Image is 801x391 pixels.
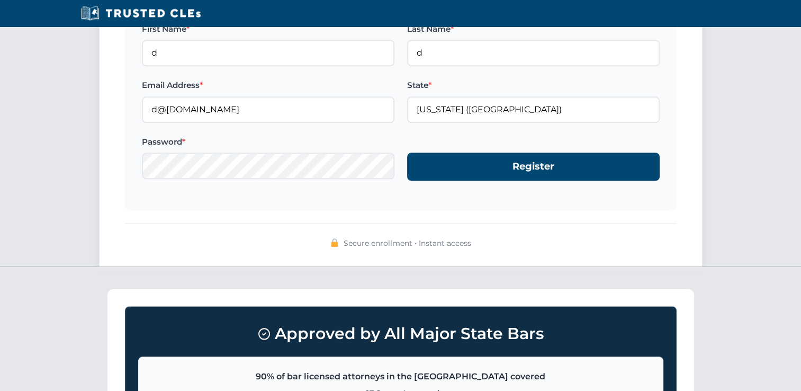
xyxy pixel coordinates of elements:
input: Enter your last name [407,40,660,66]
input: Nevada (NV) [407,96,660,123]
label: Email Address [142,79,394,92]
button: Register [407,153,660,181]
label: Last Name [407,23,660,35]
h3: Approved by All Major State Bars [138,319,663,348]
img: Trusted CLEs [78,5,204,21]
label: Password [142,136,394,148]
span: Secure enrollment • Instant access [344,237,471,249]
img: 🔒 [330,238,339,247]
label: State [407,79,660,92]
p: 90% of bar licensed attorneys in the [GEOGRAPHIC_DATA] covered [151,370,650,384]
input: Enter your email [142,96,394,123]
input: Enter your first name [142,40,394,66]
label: First Name [142,23,394,35]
